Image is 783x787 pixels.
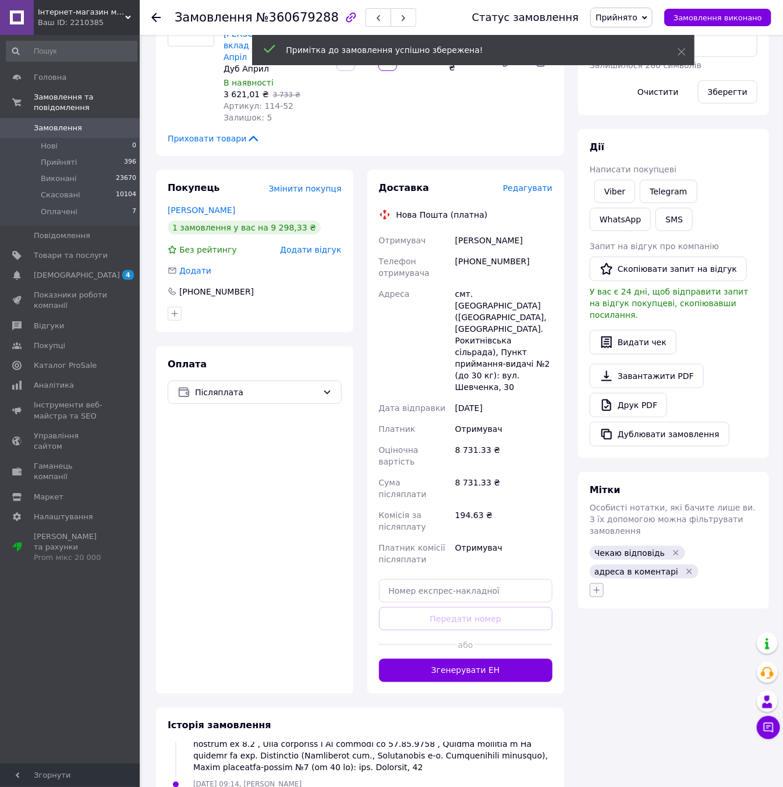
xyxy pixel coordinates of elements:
[379,579,553,602] input: Номер експрес-накладної
[151,12,161,23] div: Повернутися назад
[34,461,108,482] span: Гаманець компанії
[590,61,701,70] span: Залишилося 280 символів
[168,182,220,193] span: Покупець
[34,360,97,371] span: Каталог ProSale
[34,250,108,261] span: Товари та послуги
[6,41,137,62] input: Пошук
[674,13,762,22] span: Замовлення виконано
[41,141,58,151] span: Нові
[168,221,321,235] div: 1 замовлення у вас на 9 298,33 ₴
[379,257,430,278] span: Телефон отримувача
[34,531,108,563] span: [PERSON_NAME] та рахунки
[34,270,120,281] span: [DEMOGRAPHIC_DATA]
[379,182,430,193] span: Доставка
[224,78,274,87] span: В наявності
[179,245,237,254] span: Без рейтингу
[34,400,108,421] span: Інструменти веб-майстра та SEO
[195,386,318,399] span: Післяплата
[379,289,410,299] span: Адреса
[273,91,300,99] span: 3 733 ₴
[503,183,552,193] span: Редагувати
[224,101,293,111] span: Артикул: 114-52
[590,257,747,281] button: Скопіювати запит на відгук
[34,431,108,452] span: Управління сайтом
[38,7,125,17] span: Інтернет-магазин меблів "12 Стільців"
[453,398,555,419] div: [DATE]
[685,567,694,576] svg: Видалити мітку
[168,205,235,215] a: [PERSON_NAME]
[175,10,253,24] span: Замовлення
[590,393,667,417] a: Друк PDF
[594,180,635,203] a: Viber
[594,548,665,558] span: Чекаю відповідь
[379,659,553,682] button: Згенерувати ЕН
[590,484,621,495] span: Мітки
[38,17,140,28] div: Ваш ID: 2210385
[179,266,211,275] span: Додати
[224,63,327,75] div: Дуб Април
[116,173,136,184] span: 23670
[379,511,426,531] span: Комісія за післяплату
[472,12,579,23] div: Статус замовлення
[34,123,82,133] span: Замовлення
[280,245,341,254] span: Додати відгук
[34,492,63,502] span: Маркет
[590,422,729,446] button: Дублювати замовлення
[590,208,651,231] a: WhatsApp
[656,208,693,231] button: SMS
[168,359,207,370] span: Оплата
[698,80,757,104] button: Зберегти
[269,184,342,193] span: Змінити покупця
[41,190,80,200] span: Скасовані
[453,283,555,398] div: смт. [GEOGRAPHIC_DATA] ([GEOGRAPHIC_DATA], [GEOGRAPHIC_DATA]. Рокитнівська сільрада), Пункт прийм...
[757,716,780,739] button: Чат з покупцем
[457,639,474,651] span: або
[124,157,136,168] span: 396
[168,133,260,144] span: Приховати товари
[664,9,771,26] button: Замовлення виконано
[590,141,604,153] span: Дії
[34,72,66,83] span: Головна
[453,439,555,472] div: 8 731.33 ₴
[453,251,555,283] div: [PHONE_NUMBER]
[34,512,93,522] span: Налаштування
[628,80,689,104] button: Очистити
[178,286,255,297] div: [PHONE_NUMBER]
[132,207,136,217] span: 7
[34,231,90,241] span: Повідомлення
[594,567,678,576] span: адреса в коментарі
[132,141,136,151] span: 0
[41,157,77,168] span: Прийняті
[453,537,555,570] div: Отримувач
[168,720,271,731] span: Історія замовлення
[34,321,64,331] span: Відгуки
[34,380,74,391] span: Аналітика
[379,403,446,413] span: Дата відправки
[224,113,272,122] span: Залишок: 5
[671,548,681,558] svg: Видалити мітку
[590,330,676,354] button: Видати чек
[379,543,445,564] span: Платник комісії післяплати
[256,10,339,24] span: №360679288
[590,287,749,320] span: У вас є 24 дні, щоб відправити запит на відгук покупцеві, скопіювавши посилання.
[34,92,140,113] span: Замовлення та повідомлення
[379,478,427,499] span: Сума післяплати
[590,364,704,388] a: Завантажити PDF
[453,505,555,537] div: 194.63 ₴
[394,209,491,221] div: Нова Пошта (платна)
[453,230,555,251] div: [PERSON_NAME]
[379,445,419,466] span: Оціночна вартість
[116,190,136,200] span: 10104
[640,180,697,203] a: Telegram
[286,44,649,56] div: Примітка до замовлення успішно збережена!
[34,290,108,311] span: Показники роботи компанії
[596,13,637,22] span: Прийнято
[590,242,719,251] span: Запит на відгук про компанію
[41,207,77,217] span: Оплачені
[379,236,426,245] span: Отримувач
[590,165,676,174] span: Написати покупцеві
[34,552,108,563] div: Prom мікс 20 000
[590,503,756,536] span: Особисті нотатки, які бачите лише ви. З їх допомогою можна фільтрувати замовлення
[34,341,65,351] span: Покупці
[122,270,134,280] span: 4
